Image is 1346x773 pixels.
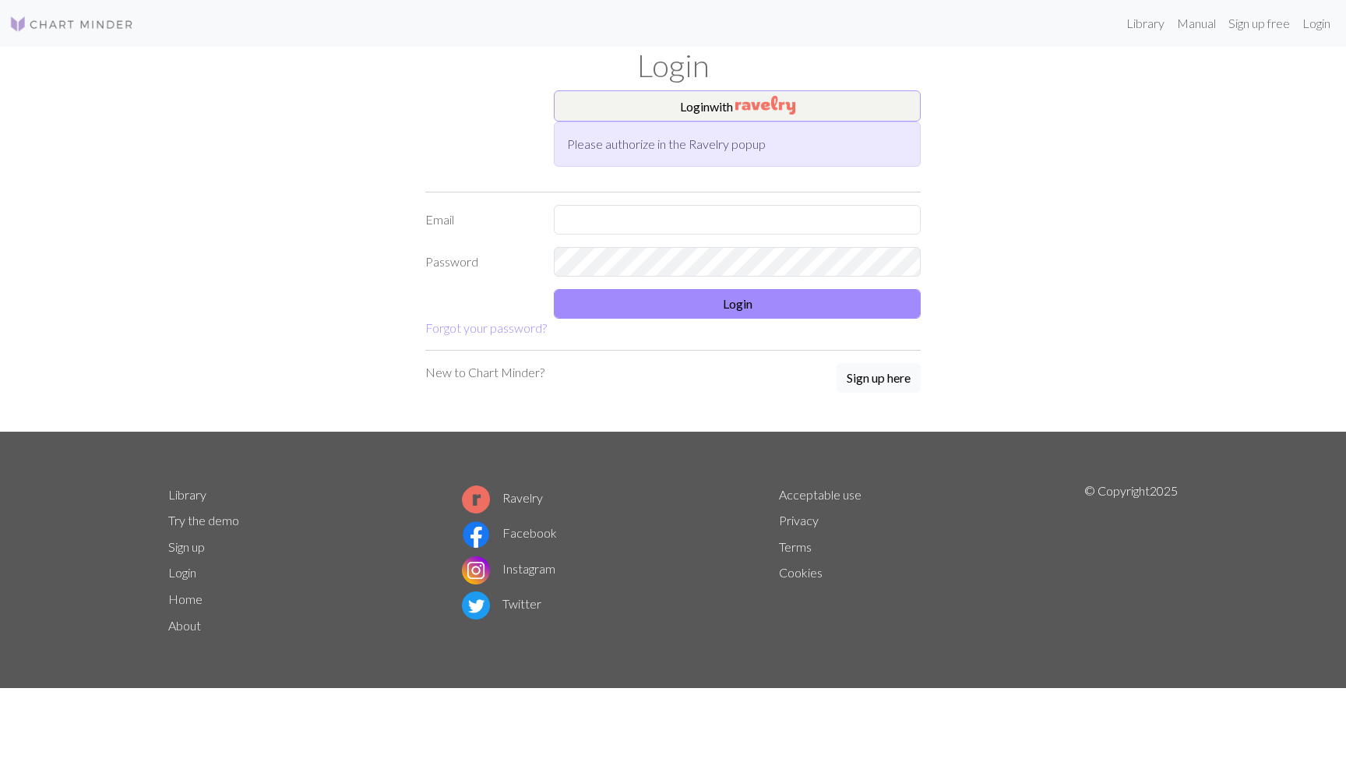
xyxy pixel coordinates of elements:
p: © Copyright 2025 [1084,482,1178,639]
button: Sign up here [837,363,921,393]
a: Instagram [462,561,555,576]
a: Facebook [462,525,557,540]
img: Twitter logo [462,591,490,619]
a: Cookies [779,565,823,580]
a: Library [1120,8,1171,39]
img: Ravelry logo [462,485,490,514]
a: Manual [1171,8,1222,39]
a: Terms [779,539,812,554]
button: Login [554,289,921,319]
a: Sign up [168,539,205,554]
a: Sign up here [837,363,921,394]
a: Library [168,487,206,502]
p: New to Chart Minder? [425,363,544,382]
a: Try the demo [168,513,239,528]
button: Loginwith [554,90,921,122]
a: Home [168,591,203,606]
a: Forgot your password? [425,320,547,335]
img: Logo [9,15,134,34]
a: Acceptable use [779,487,862,502]
a: Twitter [462,596,541,611]
a: Login [168,565,196,580]
a: Login [1296,8,1337,39]
a: Ravelry [462,490,543,505]
img: Instagram logo [462,556,490,584]
label: Email [416,205,544,235]
a: Sign up free [1222,8,1296,39]
label: Password [416,247,544,277]
a: About [168,618,201,633]
div: Please authorize in the Ravelry popup [554,122,921,167]
a: Privacy [779,513,819,528]
img: Facebook logo [462,521,490,549]
h1: Login [159,47,1187,84]
img: Ravelry [735,96,795,115]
